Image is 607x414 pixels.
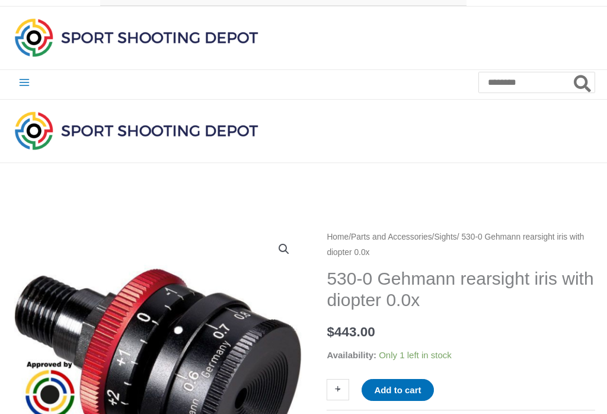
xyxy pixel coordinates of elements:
[327,268,595,311] h1: 530-0 Gehmann rearsight iris with diopter 0.0x
[571,72,595,93] button: Search
[327,350,376,360] span: Availability:
[362,379,433,401] button: Add to cart
[351,233,432,241] a: Parts and Accessories
[379,350,452,360] span: Only 1 left in stock
[273,238,295,260] a: View full-screen image gallery
[327,379,349,400] a: +
[434,233,456,241] a: Sights
[327,324,375,339] bdi: 443.00
[327,233,349,241] a: Home
[12,109,261,152] img: Sport Shooting Depot
[12,70,36,94] button: Main menu toggle
[327,324,334,339] span: $
[12,15,261,59] img: Sport Shooting Depot
[327,230,595,260] nav: Breadcrumb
